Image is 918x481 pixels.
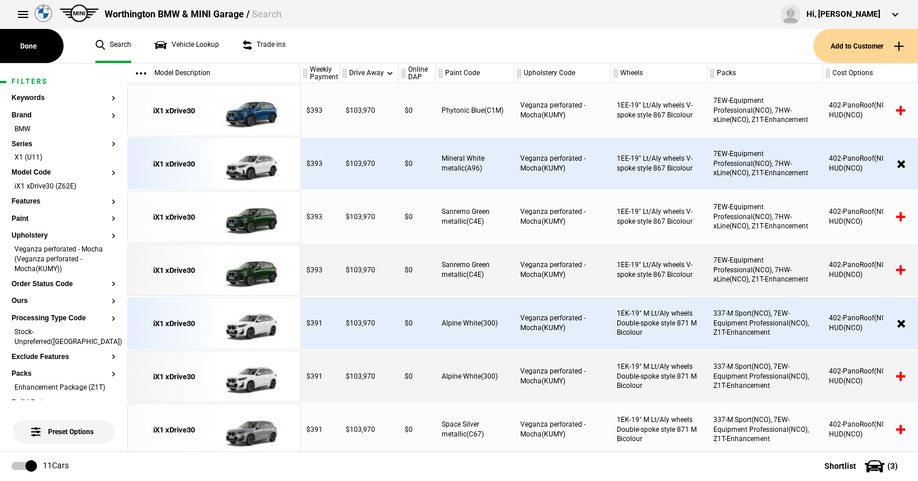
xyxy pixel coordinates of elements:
div: Veganza perforated - Mocha(KUMY) [514,297,611,349]
div: Weekly Payment [301,64,339,83]
div: Veganza perforated - Mocha(KUMY) [514,138,611,190]
div: iX1 xDrive30 [153,106,195,116]
a: iX1 xDrive30 [134,245,214,297]
div: iX1 xDrive30 [153,159,195,169]
a: Trade ins [242,29,286,63]
div: 402-PanoRoof(NCO), 610-HUD(NCO) [823,84,917,136]
div: Hi, [PERSON_NAME] [806,9,880,20]
img: cosySec [214,191,294,243]
button: Processing Type Code [12,314,116,323]
div: iX1 xDrive30 [153,212,195,223]
div: iX1 xDrive30 [153,425,195,435]
div: $393 [301,191,340,243]
li: Stock-Unpreferred([GEOGRAPHIC_DATA]) [12,327,116,349]
div: 402-PanoRoof(NCO), 610-HUD(NCO) [823,297,917,349]
div: Packs [708,64,823,83]
a: iX1 xDrive30 [134,351,214,403]
button: Upholstery [12,232,116,240]
div: 7EW-Equipment Professional(NCO), 7HW-xLine(NCO), Z1T-Enhancement [708,244,823,296]
div: $0 [399,84,436,136]
div: Sanremo Green metallic(C4E) [436,244,514,296]
section: Model CodeiX1 xDrive30 (Z62E) [12,169,116,198]
div: 1EE-19" Lt/Aly wheels V-spoke style 867 Bicolour [611,244,708,296]
section: Order Status Code [12,280,116,298]
div: Model Description [127,64,300,83]
div: Veganza perforated - Mocha(KUMY) [514,84,611,136]
button: Keywords [12,94,116,102]
div: 402-PanoRoof(NCO), 610-HUD(NCO) [823,404,917,456]
div: 337-M Sport(NCO), 7EW-Equipment Professional(NCO), Z1T-Enhancement [708,297,823,349]
div: 402-PanoRoof(NCO), 610-HUD(NCO) [823,138,917,190]
div: $103,970 [340,191,399,243]
button: Packs [12,370,116,378]
div: Cost Options [823,64,917,83]
div: 337-M Sport(NCO), 7EW-Equipment Professional(NCO), Z1T-Enhancement [708,404,823,456]
div: 7EW-Equipment Professional(NCO), 7HW-xLine(NCO), Z1T-Enhancement [708,138,823,190]
button: Ours [12,297,116,305]
div: $393 [301,84,340,136]
div: $103,970 [340,350,399,402]
img: cosySec [214,404,294,456]
section: PacksEnhancement Package (Z1T) [12,370,116,399]
img: cosySec [214,298,294,350]
button: Features [12,198,116,206]
div: 402-PanoRoof(NCO), 610-HUD(NCO) [823,350,917,402]
div: 1EE-19" Lt/Aly wheels V-spoke style 867 Bicolour [611,138,708,190]
li: Veganza perforated - Mocha (Veganza perforated - Mocha(KUMY)) [12,245,116,275]
div: Worthington BMW & MINI Garage / [105,8,282,21]
div: Sanremo Green metallic(C4E) [436,191,514,243]
div: $0 [399,297,436,349]
img: mini.png [60,5,99,22]
div: iX1 xDrive30 [153,265,195,276]
div: 1EE-19" Lt/Aly wheels V-spoke style 867 Bicolour [611,84,708,136]
div: $103,970 [340,297,399,349]
div: 402-PanoRoof(NCO), 610-HUD(NCO) [823,191,917,243]
button: Add to Customer [813,29,918,63]
li: Enhancement Package (Z1T) [12,383,116,394]
img: cosySec [214,351,294,403]
span: Shortlist [824,462,856,470]
div: $0 [399,404,436,456]
div: Online DAP [399,64,435,83]
a: iX1 xDrive30 [134,138,214,190]
div: Space Silver metallic(C67) [436,404,514,456]
div: 1EK-19" M Lt/Aly wheels Double-spoke style 871 M Bicolour [611,404,708,456]
div: $103,970 [340,84,399,136]
section: Exclude Features [12,353,116,371]
a: Vehicle Lookup [154,29,219,63]
img: cosySec [214,85,294,137]
img: cosySec [214,245,294,297]
a: iX1 xDrive30 [134,191,214,243]
section: SeriesX1 (U11) [12,140,116,169]
a: Search [95,29,131,63]
div: 402-PanoRoof(NCO), 610-HUD(NCO) [823,244,917,296]
section: Paint [12,215,116,232]
span: Preset Options [34,413,94,436]
div: $393 [301,138,340,190]
h1: Filters [12,78,116,86]
button: Brand [12,112,116,120]
div: $0 [399,138,436,190]
button: Shortlist(3) [807,452,918,480]
div: Alpine White(300) [436,350,514,402]
div: Upholstery Code [514,64,610,83]
div: 7EW-Equipment Professional(NCO), 7HW-xLine(NCO), Z1T-Enhancement [708,84,823,136]
div: $391 [301,404,340,456]
div: $0 [399,191,436,243]
button: Series [12,140,116,149]
div: iX1 xDrive30 [153,319,195,329]
div: Veganza perforated - Mocha(KUMY) [514,244,611,296]
div: $103,970 [340,404,399,456]
img: bmw.png [35,5,52,22]
section: Processing Type CodeStock-Unpreferred([GEOGRAPHIC_DATA]) [12,314,116,353]
div: 1EK-19" M Lt/Aly wheels Double-spoke style 871 M Bicolour [611,297,708,349]
div: iX1 xDrive30 [153,372,195,382]
div: Paint Code [436,64,514,83]
div: Wheels [611,64,707,83]
div: Phytonic Blue(C1M) [436,84,514,136]
div: Veganza perforated - Mocha(KUMY) [514,404,611,456]
img: cosySec [214,138,294,190]
button: Order Status Code [12,280,116,288]
div: $0 [399,244,436,296]
div: $103,970 [340,244,399,296]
